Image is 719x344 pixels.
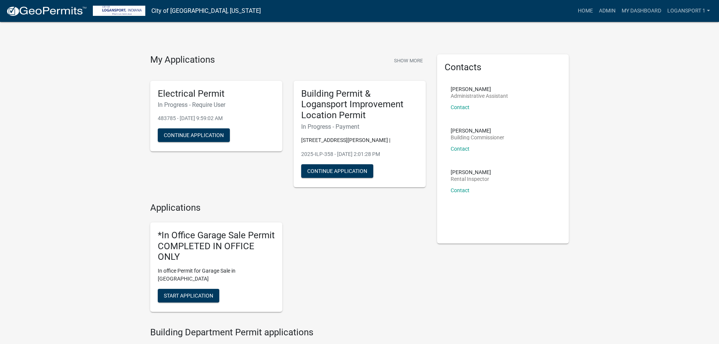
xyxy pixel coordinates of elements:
h4: Building Department Permit applications [150,327,426,338]
img: City of Logansport, Indiana [93,6,145,16]
h5: *In Office Garage Sale Permit COMPLETED IN OFFICE ONLY [158,230,275,262]
p: [PERSON_NAME] [451,170,491,175]
a: Contact [451,104,470,110]
p: [PERSON_NAME] [451,86,508,92]
h4: Applications [150,202,426,213]
button: Start Application [158,289,219,302]
p: 483785 - [DATE] 9:59:02 AM [158,114,275,122]
h5: Contacts [445,62,562,73]
a: Contact [451,146,470,152]
a: Admin [596,4,619,18]
a: Contact [451,187,470,193]
h5: Electrical Permit [158,88,275,99]
h4: My Applications [150,54,215,66]
p: Rental Inspector [451,176,491,182]
p: [STREET_ADDRESS][PERSON_NAME] | [301,136,418,144]
h5: Building Permit & Logansport Improvement Location Permit [301,88,418,121]
button: Continue Application [158,128,230,142]
a: My Dashboard [619,4,664,18]
a: Home [575,4,596,18]
span: Start Application [164,293,213,299]
button: Show More [391,54,426,67]
button: Continue Application [301,164,373,178]
p: [PERSON_NAME] [451,128,504,133]
p: 2025-ILP-358 - [DATE] 2:01:28 PM [301,150,418,158]
h6: In Progress - Require User [158,101,275,108]
a: City of [GEOGRAPHIC_DATA], [US_STATE] [151,5,261,17]
p: Building Commissioner [451,135,504,140]
h6: In Progress - Payment [301,123,418,130]
p: In office Permit for Garage Sale in [GEOGRAPHIC_DATA] [158,267,275,283]
p: Administrative Assistant [451,93,508,99]
a: Logansport 1 [664,4,713,18]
